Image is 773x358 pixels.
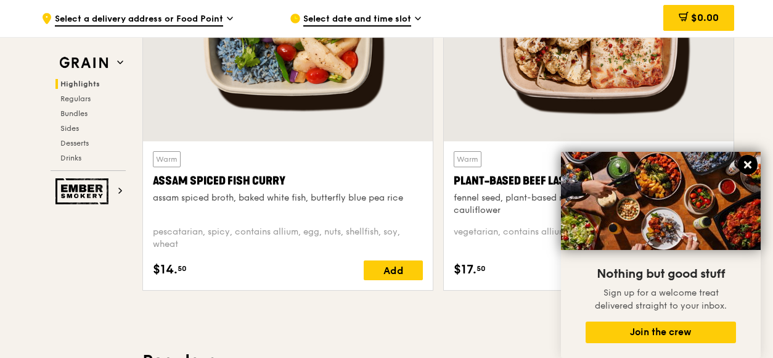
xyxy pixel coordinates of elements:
span: 50 [476,264,486,273]
div: vegetarian, contains allium, dairy, soy, wheat [454,226,724,251]
span: Sign up for a welcome treat delivered straight to your inbox. [595,288,727,311]
button: Join the crew [586,322,736,343]
div: pescatarian, spicy, contains allium, egg, nuts, shellfish, soy, wheat [153,226,423,251]
div: Warm [454,151,481,167]
span: Desserts [60,139,89,148]
img: Ember Smokery web logo [55,178,112,204]
span: Drinks [60,154,81,162]
span: $0.00 [691,12,719,23]
div: Warm [153,151,181,167]
span: Select date and time slot [303,13,411,27]
div: Assam Spiced Fish Curry [153,172,423,189]
span: $17. [454,260,476,279]
div: Plant-Based Beef Lasagna [454,172,724,189]
span: Highlights [60,80,100,88]
span: Sides [60,124,79,133]
span: $14. [153,260,178,279]
div: Add [364,260,423,280]
span: 50 [178,264,187,273]
span: Regulars [60,94,91,103]
span: Select a delivery address or Food Point [55,13,223,27]
img: Grain web logo [55,52,112,74]
span: Bundles [60,109,88,118]
div: assam spiced broth, baked white fish, butterfly blue pea rice [153,192,423,204]
img: DSC07876-Edit02-Large.jpeg [561,152,761,250]
div: fennel seed, plant-based minced beef, citrusy roasted cauliflower [454,192,724,217]
button: Close [738,155,758,175]
span: Nothing but good stuff [597,267,725,281]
